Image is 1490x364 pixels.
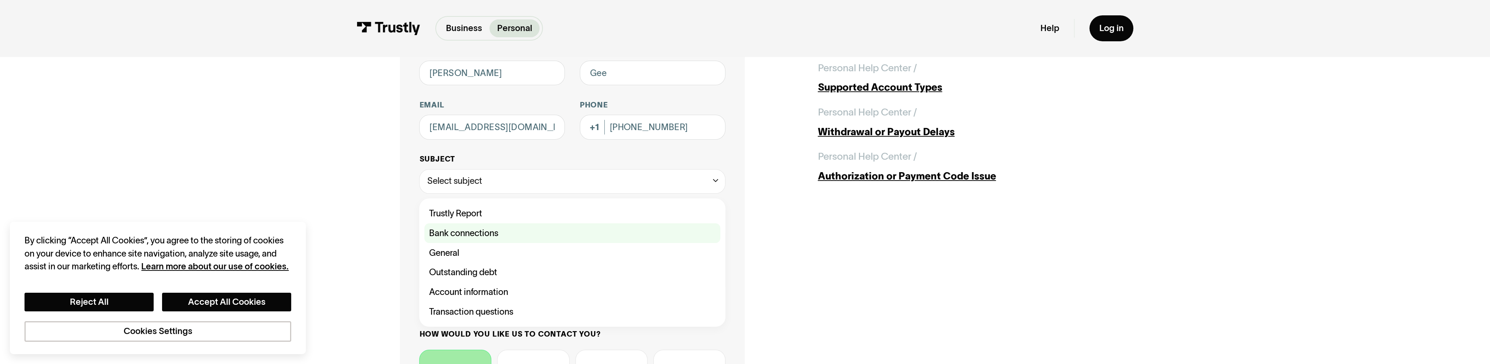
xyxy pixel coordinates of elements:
nav: Select subject [419,194,725,327]
div: Select subject [427,174,482,188]
a: Help [1040,23,1059,34]
button: Cookies Settings [25,321,291,342]
a: Personal [489,19,539,37]
span: Account information [429,285,508,299]
div: Cookie banner [10,222,306,354]
div: By clicking “Accept All Cookies”, you agree to the storing of cookies on your device to enhance s... [25,234,291,273]
p: Business [446,22,482,35]
input: (555) 555-5555 [580,115,725,139]
a: Personal Help Center /Withdrawal or Payout Delays [818,105,1090,139]
div: Personal Help Center / [818,60,916,75]
div: Authorization or Payment Code Issue [818,168,1090,183]
input: Alex [419,61,565,85]
div: Log in [1099,23,1124,34]
div: Supported Account Types [818,80,1090,94]
a: Personal Help Center /Authorization or Payment Code Issue [818,149,1090,183]
div: Personal Help Center / [818,105,916,119]
input: Howard [580,61,725,85]
img: Trustly Logo [357,22,421,35]
div: Withdrawal or Payout Delays [818,124,1090,139]
span: Outstanding debt [429,265,497,280]
span: Bank connections [429,226,498,240]
a: Log in [1089,15,1134,41]
div: Privacy [25,234,291,342]
input: alex@mail.com [419,115,565,139]
a: Business [439,19,489,37]
a: Personal Help Center /Supported Account Types [818,60,1090,95]
a: More information about your privacy, opens in a new tab [141,262,289,271]
span: Transaction questions [429,304,513,319]
button: Accept All Cookies [162,293,291,311]
span: General [429,246,459,260]
label: Email [419,100,565,110]
label: Phone [580,100,725,110]
span: Trustly Report [429,206,482,221]
label: Subject [419,154,725,164]
div: Select subject [419,169,725,194]
label: How would you like us to contact you? [419,329,725,339]
button: Reject All [25,293,153,311]
p: Personal [497,22,532,35]
div: Personal Help Center / [818,149,916,163]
